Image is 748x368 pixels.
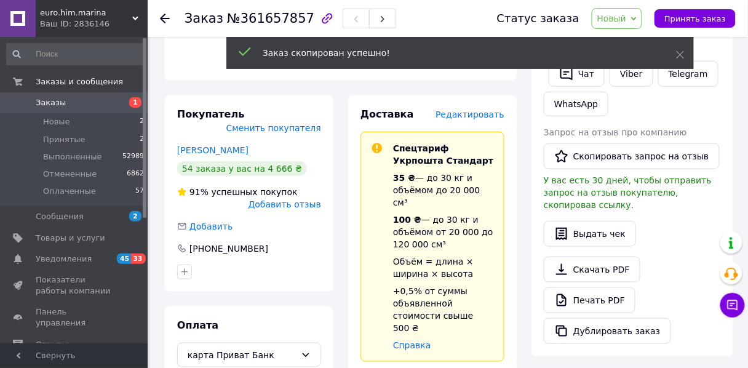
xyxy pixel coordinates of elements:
[36,76,123,87] span: Заказы и сообщения
[393,143,493,166] span: Спецтариф Укрпошта Стандарт
[664,14,726,23] span: Принять заказ
[360,108,414,120] span: Доставка
[654,9,736,28] button: Принять заказ
[544,127,687,137] span: Запрос на отзыв про компанию
[160,12,170,25] div: Вернуться назад
[36,254,92,265] span: Уведомления
[393,215,421,225] span: 100 ₴
[185,11,223,26] span: Заказ
[140,134,144,145] span: 2
[544,257,640,282] a: Скачать PDF
[177,319,218,331] span: Оплата
[226,123,321,133] span: Сменить покупателя
[36,233,105,244] span: Товары и услуги
[117,254,131,264] span: 45
[188,242,269,255] div: [PHONE_NUMBER]
[43,151,102,162] span: Выполненные
[610,61,653,87] a: Viber
[544,318,671,344] button: Дублировать заказ
[122,151,144,162] span: 52989
[544,221,636,247] button: Выдать чек
[36,211,84,222] span: Сообщения
[127,169,144,180] span: 6862
[720,293,745,318] button: Чат с покупателем
[544,287,635,313] a: Печать PDF
[43,169,97,180] span: Отмененные
[393,340,431,350] a: Справка
[43,134,86,145] span: Принятые
[227,11,314,26] span: №361657857
[393,214,494,250] div: — до 30 кг и объёмом от 20 000 до 120 000 см³
[36,306,114,329] span: Панель управления
[544,175,712,210] span: У вас есть 30 дней, чтобы отправить запрос на отзыв покупателю, скопировав ссылку.
[135,186,144,197] span: 57
[497,12,579,25] div: Статус заказа
[549,61,605,87] button: Чат
[544,92,608,116] a: WhatsApp
[36,274,114,297] span: Показатели работы компании
[177,145,249,155] a: [PERSON_NAME]
[436,110,504,119] span: Редактировать
[43,116,70,127] span: Новые
[6,43,145,65] input: Поиск
[393,173,415,183] span: 35 ₴
[544,143,720,169] button: Скопировать запрос на отзыв
[131,254,145,264] span: 33
[40,7,132,18] span: euro.him.marina
[393,172,494,209] div: — до 30 кг и объёмом до 20 000 см³
[140,116,144,127] span: 2
[177,186,298,198] div: успешных покупок
[177,108,244,120] span: Покупатель
[36,339,68,350] span: Отзывы
[40,18,148,30] div: Ваш ID: 2836146
[658,61,718,87] a: Telegram
[393,255,494,280] div: Объём = длина × ширина × высота
[43,186,96,197] span: Оплаченные
[597,14,627,23] span: Новый
[393,285,494,334] div: +0,5% от суммы объявленной стоимости свыше 500 ₴
[177,161,307,176] div: 54 заказа у вас на 4 666 ₴
[129,211,141,222] span: 2
[189,187,209,197] span: 91%
[188,348,296,362] span: карта Приват Банк
[129,97,141,108] span: 1
[249,199,321,209] span: Добавить отзыв
[36,97,66,108] span: Заказы
[263,47,645,59] div: Заказ скопирован успешно!
[189,222,233,231] span: Добавить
